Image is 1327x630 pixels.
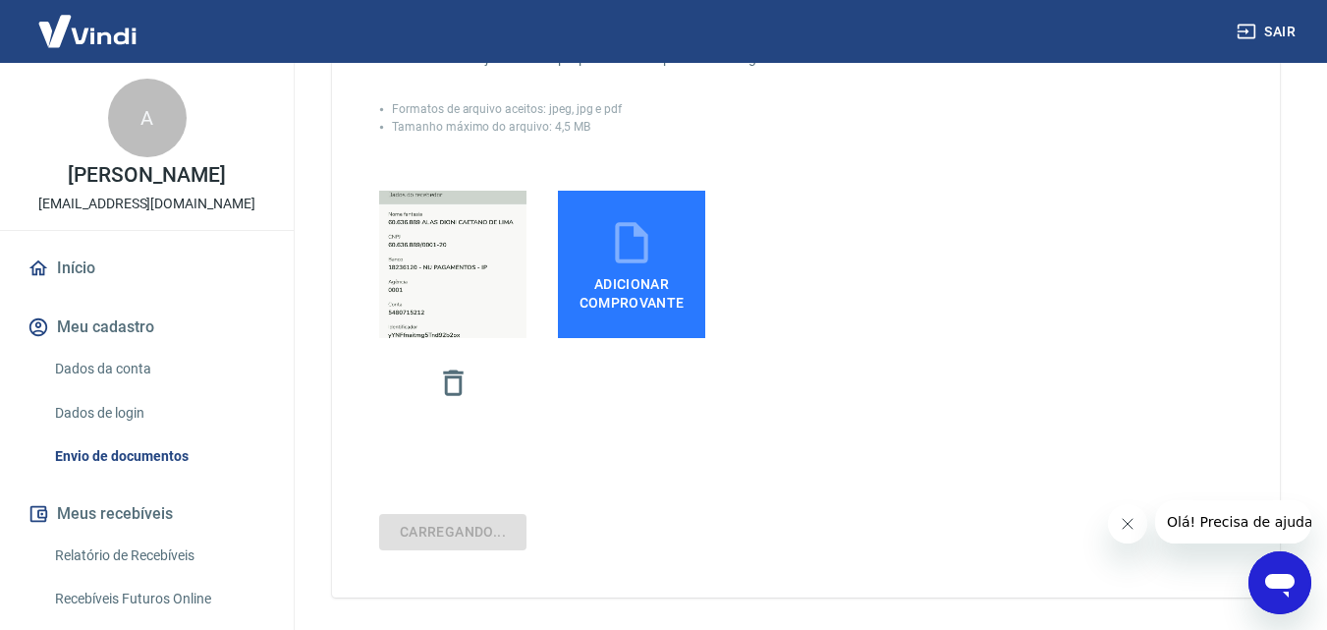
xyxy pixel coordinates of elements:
[379,182,526,348] img: Imagem anexada
[12,14,165,29] span: Olá! Precisa de ajuda?
[1155,500,1311,544] iframe: Mensagem da empresa
[38,194,255,214] p: [EMAIL_ADDRESS][DOMAIN_NAME]
[24,247,270,290] a: Início
[24,306,270,349] button: Meu cadastro
[47,349,270,389] a: Dados da conta
[24,492,270,536] button: Meus recebíveis
[47,436,270,477] a: Envio de documentos
[1248,551,1311,614] iframe: Botão para abrir a janela de mensagens
[1233,14,1303,50] button: Sair
[47,393,270,433] a: Dados de login
[392,118,590,136] p: Tamanho máximo do arquivo: 4,5 MB
[108,79,187,157] div: A
[47,579,270,619] a: Recebíveis Futuros Online
[392,100,622,118] p: Formatos de arquivo aceitos: jpeg, jpg e pdf
[68,165,225,186] p: [PERSON_NAME]
[24,1,151,61] img: Vindi
[566,267,697,312] span: Adicionar comprovante
[558,191,705,338] label: Adicionar comprovante
[1108,504,1147,544] iframe: Fechar mensagem
[47,536,270,576] a: Relatório de Recebíveis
